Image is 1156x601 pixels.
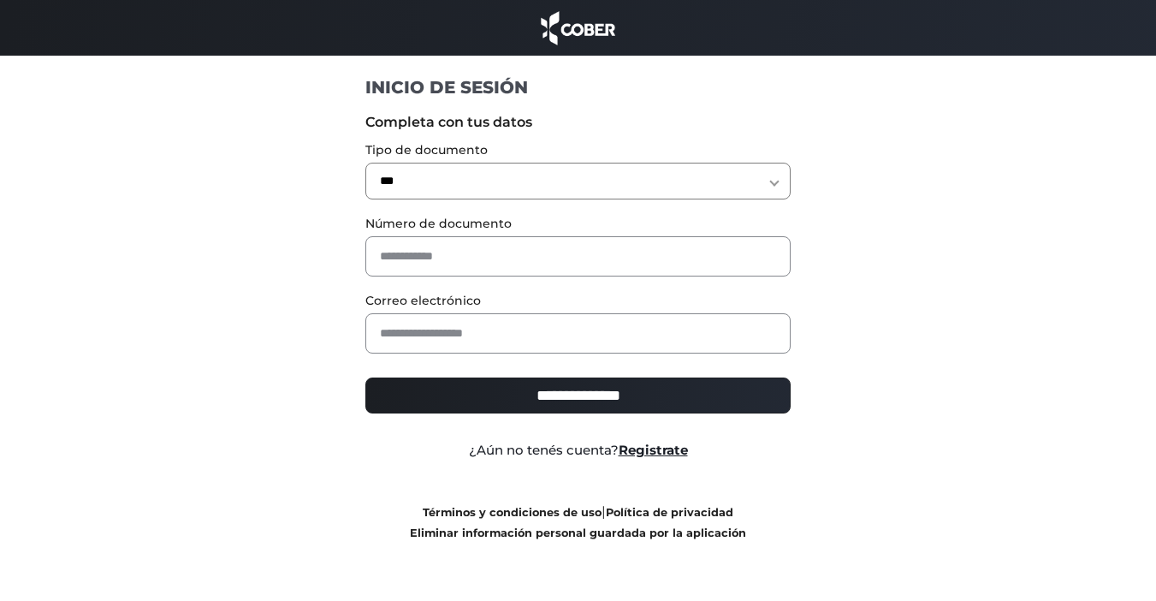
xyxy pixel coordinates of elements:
div: ¿Aún no tenés cuenta? [353,441,803,461]
label: Correo electrónico [365,292,791,310]
a: Registrate [619,442,688,458]
img: cober_marca.png [537,9,620,47]
h1: INICIO DE SESIÓN [365,76,791,98]
a: Términos y condiciones de uso [423,506,602,519]
label: Número de documento [365,215,791,233]
a: Eliminar información personal guardada por la aplicación [410,527,746,539]
a: Política de privacidad [606,506,733,519]
label: Completa con tus datos [365,112,791,133]
div: | [353,502,803,543]
label: Tipo de documento [365,141,791,159]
